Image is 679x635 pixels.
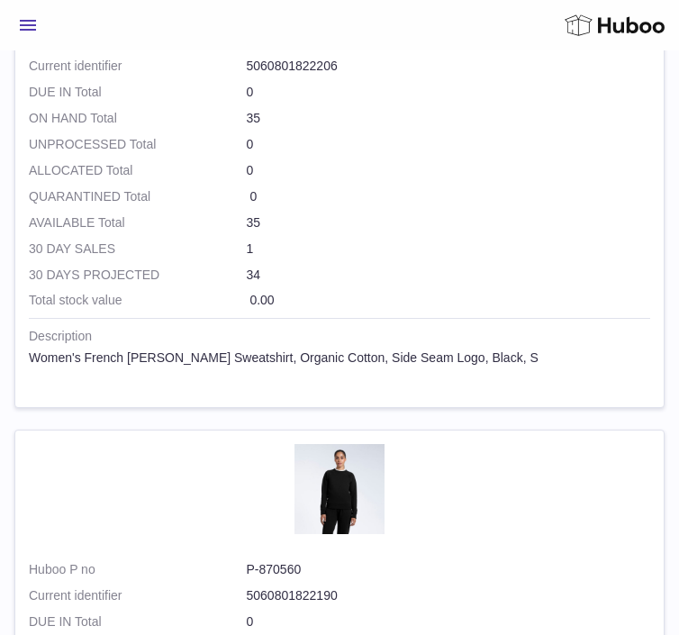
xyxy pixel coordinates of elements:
[29,84,650,110] td: 0
[29,136,650,162] td: 0
[249,293,274,307] span: 0.00
[29,292,247,309] strong: Total stock value
[29,136,247,153] strong: UNPROCESSED Total
[294,444,385,534] img: product image
[29,110,247,127] strong: ON HAND Total
[29,58,247,75] dt: Current identifier
[29,240,650,267] td: 1
[29,214,650,240] td: 35
[29,267,247,284] strong: 30 DAYS PROJECTED
[29,84,247,101] strong: DUE IN Total
[247,58,651,75] dd: 5060801822206
[29,328,650,349] strong: Description
[29,162,650,188] td: 0
[29,162,247,179] strong: ALLOCATED Total
[29,349,650,367] div: Women's French [PERSON_NAME] Sweatshirt, Organic Cotton, Side Seam Logo, Black, S
[29,188,247,205] strong: QUARANTINED Total
[249,189,257,204] span: 0
[29,561,247,578] dt: Huboo P no
[29,587,247,604] dt: Current identifier
[247,561,651,578] dd: P-870560
[29,214,247,231] strong: AVAILABLE Total
[29,267,650,293] td: 34
[29,613,247,630] strong: DUE IN Total
[29,240,247,258] strong: 30 DAY SALES
[29,110,650,136] td: 35
[247,587,651,604] dd: 5060801822190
